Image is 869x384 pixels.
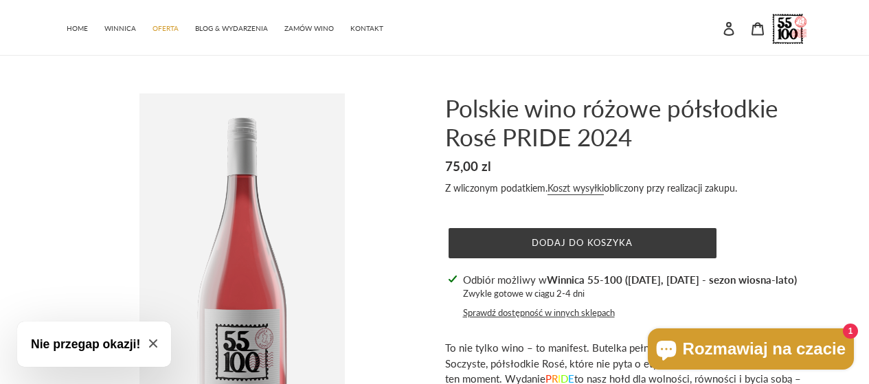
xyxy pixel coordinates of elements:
button: Dodaj do koszyka [449,228,716,258]
div: Z wliczonym podatkiem. obliczony przy realizacji zakupu. [445,181,809,195]
a: ZAMÓW WINO [278,17,341,37]
span: Dodaj do koszyka [532,237,633,248]
a: KONTAKT [343,17,390,37]
span: KONTAKT [350,24,383,33]
a: OFERTA [146,17,185,37]
span: HOME [67,24,88,33]
span: 75,00 zl [445,158,491,174]
a: WINNICA [98,17,143,37]
p: Zwykle gotowe w ciągu 2-4 dni [463,287,797,301]
span: ZAMÓW WINO [284,24,334,33]
inbox-online-store-chat: Czat w sklepie online Shopify [644,328,858,373]
h1: Polskie wino różowe półsłodkie Rosé PRIDE 2024 [445,93,809,151]
button: Sprawdź dostępność w innych sklepach [463,306,615,320]
a: BLOG & WYDARZENIA [188,17,275,37]
strong: Winnica 55-100 ([DATE], [DATE] - sezon wiosna-lato) [547,273,797,286]
span: WINNICA [104,24,136,33]
a: Koszt wysyłki [548,182,604,195]
span: OFERTA [153,24,179,33]
a: HOME [60,17,95,37]
span: BLOG & WYDARZENIA [195,24,268,33]
p: Odbiór możliwy w [463,272,797,288]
